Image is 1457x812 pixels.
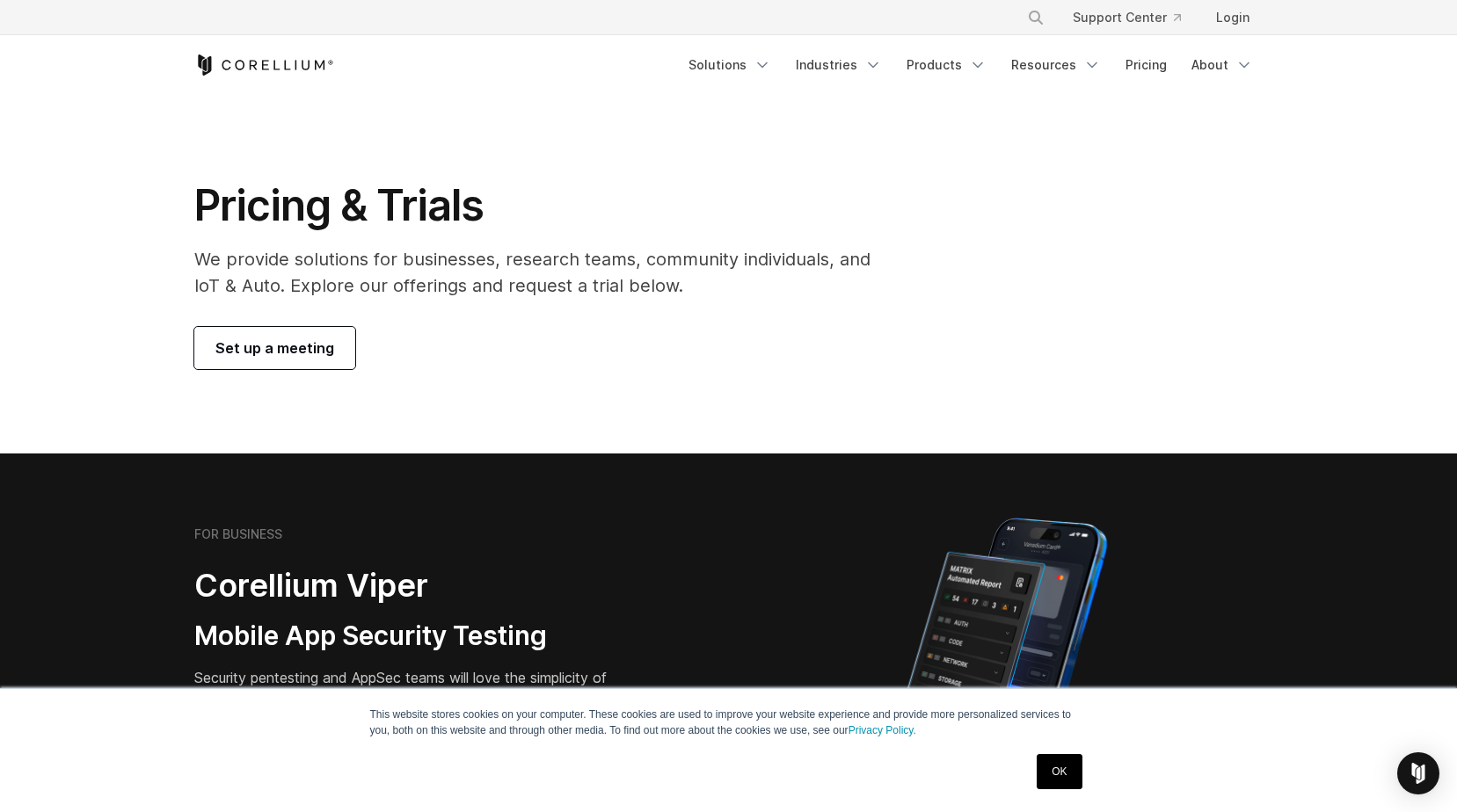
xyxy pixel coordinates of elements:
p: Security pentesting and AppSec teams will love the simplicity of automated report generation comb... [194,667,645,730]
a: Solutions [678,49,782,81]
a: Privacy Policy. [849,724,916,736]
p: This website stores cookies on your computer. These cookies are used to improve your website expe... [370,707,1088,738]
a: Corellium Home [194,54,334,76]
a: Products [896,49,997,81]
div: Navigation Menu [678,49,1264,81]
p: We provide solutions for businesses, research teams, community individuals, and IoT & Auto. Explo... [194,246,895,299]
a: About [1181,49,1264,81]
h3: Mobile App Security Testing [194,620,645,653]
a: Set up a meeting [194,327,355,369]
a: Support Center [1059,2,1195,33]
div: Open Intercom Messenger [1397,752,1439,794]
a: Industries [785,49,892,81]
a: Resources [1001,49,1111,81]
a: Login [1202,2,1264,33]
div: Navigation Menu [1006,2,1264,33]
h1: Pricing & Trials [194,179,895,232]
h2: Corellium Viper [194,566,645,605]
a: Pricing [1115,49,1177,81]
span: Set up a meeting [215,337,334,359]
h6: FOR BUSINESS [194,526,282,542]
a: OK [1037,754,1082,789]
button: Search [1020,2,1052,33]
